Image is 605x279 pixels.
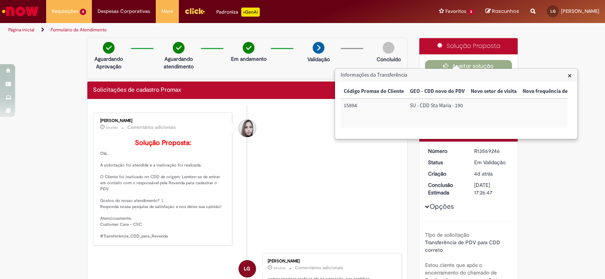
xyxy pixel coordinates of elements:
[335,68,578,139] div: Informações da Transferência
[6,23,398,37] ul: Trilhas de página
[383,42,394,54] img: img-circle-grey.png
[268,259,394,264] div: [PERSON_NAME]
[243,42,254,54] img: check-circle-green.png
[568,71,572,79] button: Close
[173,42,185,54] img: check-circle-green.png
[568,70,572,80] span: ×
[468,99,520,128] td: Novo setor de visita:
[100,119,226,123] div: [PERSON_NAME]
[100,139,226,239] p: Olá, A solicitação foi atendida e a inativação foi realizada. O Cliente foi inativado no CDD de o...
[407,99,468,128] td: GEO - CDD novo do PDV: SU - CDD Sta Maria - 190
[80,9,86,15] span: 4
[468,9,474,15] span: 3
[474,159,509,166] div: Em Validação
[520,99,584,128] td: Nova frequência de visita:
[244,260,250,278] span: LG
[341,85,407,99] th: Código Promax do Cliente
[52,8,78,15] span: Requisições
[90,55,127,70] p: Aguardando Aprovação
[98,8,150,15] span: Despesas Corporativas
[445,8,466,15] span: Favoritos
[335,69,577,81] h3: Informações da Transferência
[135,139,191,147] b: Solução Proposta:
[231,55,267,63] p: Em andamento
[474,147,509,155] div: R13569246
[241,8,260,17] p: +GenAi
[1,4,40,19] img: ServiceNow
[295,265,343,271] small: Comentários adicionais
[425,231,469,238] b: Tipo de solicitação
[474,170,493,177] time: 26/09/2025 09:04:25
[273,266,285,270] span: 3d atrás
[422,159,469,166] dt: Status
[273,266,285,270] time: 26/09/2025 14:46:40
[341,99,407,128] td: Código Promax do Cliente: 15894
[422,147,469,155] dt: Número
[520,85,584,99] th: Nova frequência de visita
[216,8,260,17] div: Padroniza
[239,260,256,277] div: Luiza Dall Pozzollo Greff
[239,120,256,137] div: Daniele Aparecida Queiroz
[468,85,520,99] th: Novo setor de visita
[377,55,401,63] p: Concluído
[474,170,509,177] div: 26/09/2025 09:04:25
[561,8,599,14] span: [PERSON_NAME]
[160,55,197,70] p: Aguardando atendimento
[474,181,509,196] div: [DATE] 17:26:47
[185,5,205,17] img: click_logo_yellow_360x200.png
[551,9,555,14] span: LG
[127,124,176,131] small: Comentários adicionais
[422,181,469,196] dt: Conclusão Estimada
[313,42,324,54] img: arrow-next.png
[8,27,34,33] a: Página inicial
[407,85,468,99] th: GEO - CDD novo do PDV
[486,8,519,15] a: Rascunhos
[93,87,181,94] h2: Solicitações de cadastro Promax Histórico de tíquete
[492,8,519,15] span: Rascunhos
[106,125,118,130] span: 3d atrás
[51,27,107,33] a: Formulário de Atendimento
[422,170,469,177] dt: Criação
[474,170,493,177] span: 4d atrás
[307,55,330,63] p: Validação
[161,8,173,15] span: More
[419,38,518,54] div: Solução Proposta
[103,42,115,54] img: check-circle-green.png
[425,239,502,253] span: Transferência de PDV para CDD correto
[425,60,512,72] button: Aceitar solução
[106,125,118,130] time: 26/09/2025 16:15:36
